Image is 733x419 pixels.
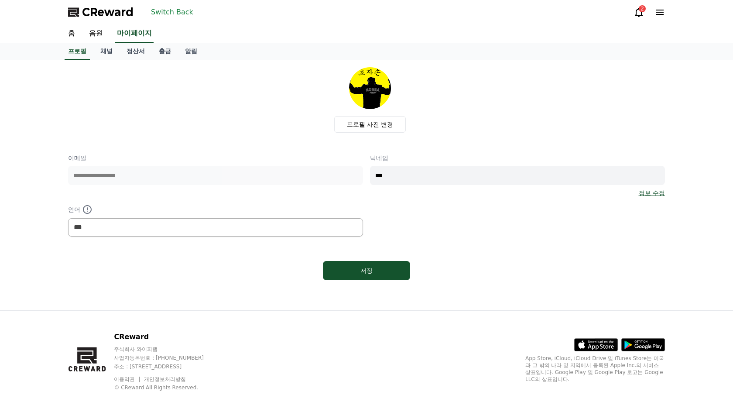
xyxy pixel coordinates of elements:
[639,5,646,12] div: 2
[68,5,134,19] a: CReward
[114,332,220,342] p: CReward
[349,67,391,109] img: profile_image
[147,5,197,19] button: Switch Back
[334,116,406,133] label: 프로필 사진 변경
[340,266,393,275] div: 저장
[370,154,665,162] p: 닉네임
[93,43,120,60] a: 채널
[634,7,644,17] a: 2
[82,5,134,19] span: CReward
[61,24,82,43] a: 홈
[114,346,220,353] p: 주식회사 와이피랩
[68,204,363,215] p: 언어
[323,261,410,280] button: 저장
[639,189,665,197] a: 정보 수정
[120,43,152,60] a: 정산서
[152,43,178,60] a: 출금
[525,355,665,383] p: App Store, iCloud, iCloud Drive 및 iTunes Store는 미국과 그 밖의 나라 및 지역에서 등록된 Apple Inc.의 서비스 상표입니다. Goo...
[68,154,363,162] p: 이메일
[144,376,186,382] a: 개인정보처리방침
[114,354,220,361] p: 사업자등록번호 : [PHONE_NUMBER]
[82,24,110,43] a: 음원
[65,43,90,60] a: 프로필
[115,24,154,43] a: 마이페이지
[114,363,220,370] p: 주소 : [STREET_ADDRESS]
[114,376,141,382] a: 이용약관
[114,384,220,391] p: © CReward All Rights Reserved.
[178,43,204,60] a: 알림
